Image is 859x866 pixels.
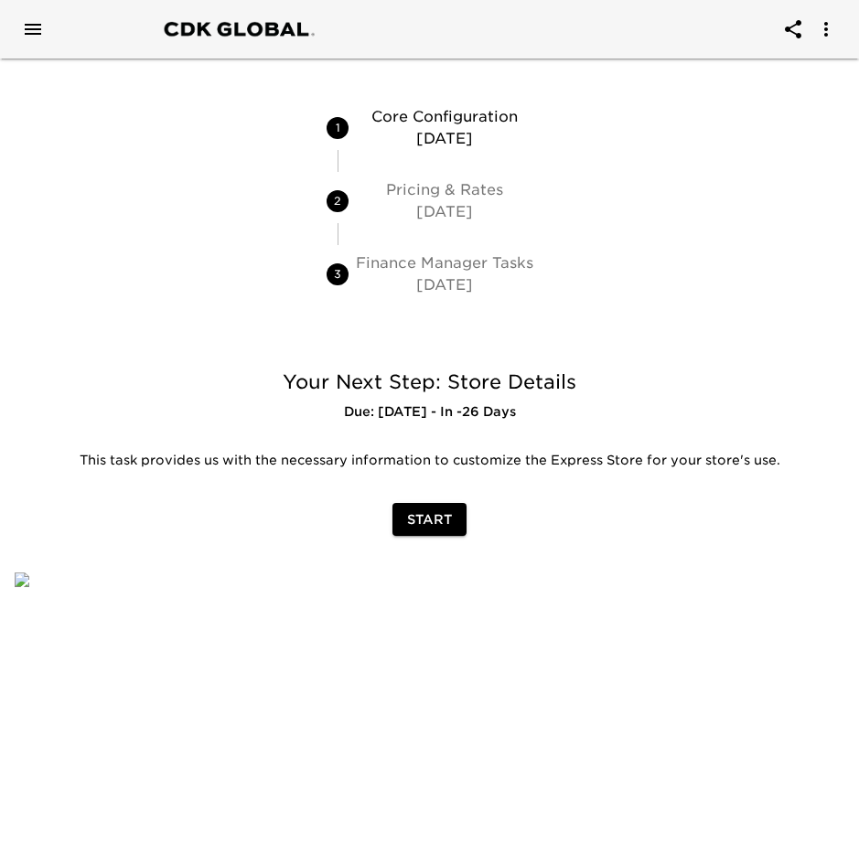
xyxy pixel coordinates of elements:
span: Start [407,508,452,531]
p: [DATE] [356,274,533,296]
p: Finance Manager Tasks [356,252,533,274]
p: This task provides us with the necessary information to customize the Express Store for your stor... [28,452,831,470]
button: account of current user [804,7,848,51]
p: Pricing & Rates [356,179,533,201]
p: Core Configuration [356,106,533,128]
text: 2 [334,194,341,208]
p: [DATE] [356,128,533,150]
text: 1 [335,121,339,134]
img: qkibX1zbU72zw90W6Gan%2FTemplates%2FRjS7uaFIXtg43HUzxvoG%2F3e51d9d6-1114-4229-a5bf-f5ca567b6beb.jpg [15,572,29,587]
button: Start [392,503,467,537]
h5: Your Next Step: Store Details [15,369,844,395]
h6: Due: [DATE] - In -26 Days [15,402,844,422]
p: [DATE] [356,201,533,223]
button: Open drawer [11,7,55,51]
text: 3 [334,267,341,281]
button: account of current user [771,7,815,51]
